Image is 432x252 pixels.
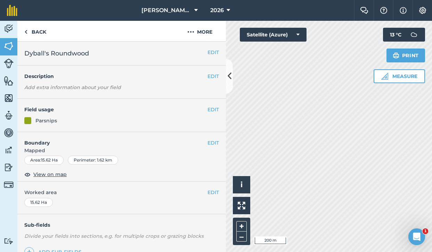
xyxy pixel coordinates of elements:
[407,28,421,42] img: svg+xml;base64,PD94bWwgdmVyc2lvbj0iMS4wIiBlbmNvZGluZz0idXRmLTgiPz4KPCEtLSBHZW5lcmF0b3I6IEFkb2JlIE...
[4,110,14,121] img: svg+xml;base64,PD94bWwgdmVyc2lvbj0iMS4wIiBlbmNvZGluZz0idXRmLTgiPz4KPCEtLSBHZW5lcmF0b3I6IEFkb2JlIE...
[7,5,17,16] img: fieldmargin Logo
[4,59,14,68] img: svg+xml;base64,PD94bWwgdmVyc2lvbj0iMS4wIiBlbmNvZGluZz0idXRmLTgiPz4KPCEtLSBHZW5lcmF0b3I6IEFkb2JlIE...
[393,51,399,60] img: svg+xml;base64,PHN2ZyB4bWxucz0iaHR0cDovL3d3dy53My5vcmcvMjAwMC9zdmciIHdpZHRoPSIxOSIgaGVpZ2h0PSIyNC...
[24,189,219,196] span: Worked area
[17,132,207,147] h4: Boundary
[360,7,368,14] img: Two speech bubbles overlapping with the left bubble in the forefront
[17,21,53,41] a: Back
[24,106,207,113] h4: Field usage
[4,93,14,103] img: svg+xml;base64,PHN2ZyB4bWxucz0iaHR0cDovL3d3dy53My5vcmcvMjAwMC9zdmciIHdpZHRoPSI1NiIgaGVpZ2h0PSI2MC...
[68,156,118,165] div: Perimeter : 1.62 km
[383,28,425,42] button: 13 °C
[240,28,307,42] button: Satellite (Azure)
[4,162,14,173] img: svg+xml;base64,PD94bWwgdmVyc2lvbj0iMS4wIiBlbmNvZGluZz0idXRmLTgiPz4KPCEtLSBHZW5lcmF0b3I6IEFkb2JlIE...
[238,202,245,209] img: Four arrows, one pointing top left, one top right, one bottom right and the last bottom left
[236,232,247,242] button: –
[174,21,226,41] button: More
[207,49,219,56] button: EDIT
[24,28,27,36] img: svg+xml;base64,PHN2ZyB4bWxucz0iaHR0cDovL3d3dy53My5vcmcvMjAwMC9zdmciIHdpZHRoPSI5IiBoZWlnaHQ9IjI0Ii...
[207,106,219,113] button: EDIT
[207,72,219,80] button: EDIT
[141,6,191,15] span: [PERSON_NAME] Ltd.
[17,147,226,154] span: Mapped
[418,7,427,14] img: A cog icon
[233,176,250,193] button: i
[210,6,224,15] span: 2026
[24,49,89,58] span: Dyball's Roundwood
[4,145,14,155] img: svg+xml;base64,PD94bWwgdmVyc2lvbj0iMS4wIiBlbmNvZGluZz0idXRmLTgiPz4KPCEtLSBHZW5lcmF0b3I6IEFkb2JlIE...
[187,28,194,36] img: svg+xml;base64,PHN2ZyB4bWxucz0iaHR0cDovL3d3dy53My5vcmcvMjAwMC9zdmciIHdpZHRoPSIyMCIgaGVpZ2h0PSIyNC...
[33,171,67,178] span: View on map
[4,180,14,190] img: svg+xml;base64,PD94bWwgdmVyc2lvbj0iMS4wIiBlbmNvZGluZz0idXRmLTgiPz4KPCEtLSBHZW5lcmF0b3I6IEFkb2JlIE...
[4,76,14,86] img: svg+xml;base64,PHN2ZyB4bWxucz0iaHR0cDovL3d3dy53My5vcmcvMjAwMC9zdmciIHdpZHRoPSI1NiIgaGVpZ2h0PSI2MC...
[207,189,219,196] button: EDIT
[386,49,425,62] button: Print
[374,69,425,83] button: Measure
[390,28,401,42] span: 13 ° C
[4,128,14,138] img: svg+xml;base64,PD94bWwgdmVyc2lvbj0iMS4wIiBlbmNvZGluZz0idXRmLTgiPz4KPCEtLSBHZW5lcmF0b3I6IEFkb2JlIE...
[4,41,14,51] img: svg+xml;base64,PHN2ZyB4bWxucz0iaHR0cDovL3d3dy53My5vcmcvMjAwMC9zdmciIHdpZHRoPSI1NiIgaGVpZ2h0PSI2MC...
[24,72,219,80] h4: Description
[24,170,31,179] img: svg+xml;base64,PHN2ZyB4bWxucz0iaHR0cDovL3d3dy53My5vcmcvMjAwMC9zdmciIHdpZHRoPSIxOCIgaGVpZ2h0PSIyNC...
[381,73,388,80] img: Ruler icon
[400,6,407,15] img: svg+xml;base64,PHN2ZyB4bWxucz0iaHR0cDovL3d3dy53My5vcmcvMjAwMC9zdmciIHdpZHRoPSIxNyIgaGVpZ2h0PSIxNy...
[24,84,121,90] em: Add extra information about your field
[24,156,64,165] div: Area : 15.62 Ha
[17,221,226,229] h4: Sub-fields
[24,233,204,239] em: Divide your fields into sections, e.g. for multiple crops or grazing blocks
[4,238,14,244] img: svg+xml;base64,PD94bWwgdmVyc2lvbj0iMS4wIiBlbmNvZGluZz0idXRmLTgiPz4KPCEtLSBHZW5lcmF0b3I6IEFkb2JlIE...
[408,228,425,245] iframe: Intercom live chat
[4,24,14,34] img: svg+xml;base64,PD94bWwgdmVyc2lvbj0iMS4wIiBlbmNvZGluZz0idXRmLTgiPz4KPCEtLSBHZW5lcmF0b3I6IEFkb2JlIE...
[35,117,57,124] div: Parsnips
[236,221,247,232] button: +
[241,180,243,189] span: i
[423,228,428,234] span: 1
[24,198,53,207] div: 15.62 Ha
[24,170,67,179] button: View on map
[380,7,388,14] img: A question mark icon
[207,139,219,147] button: EDIT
